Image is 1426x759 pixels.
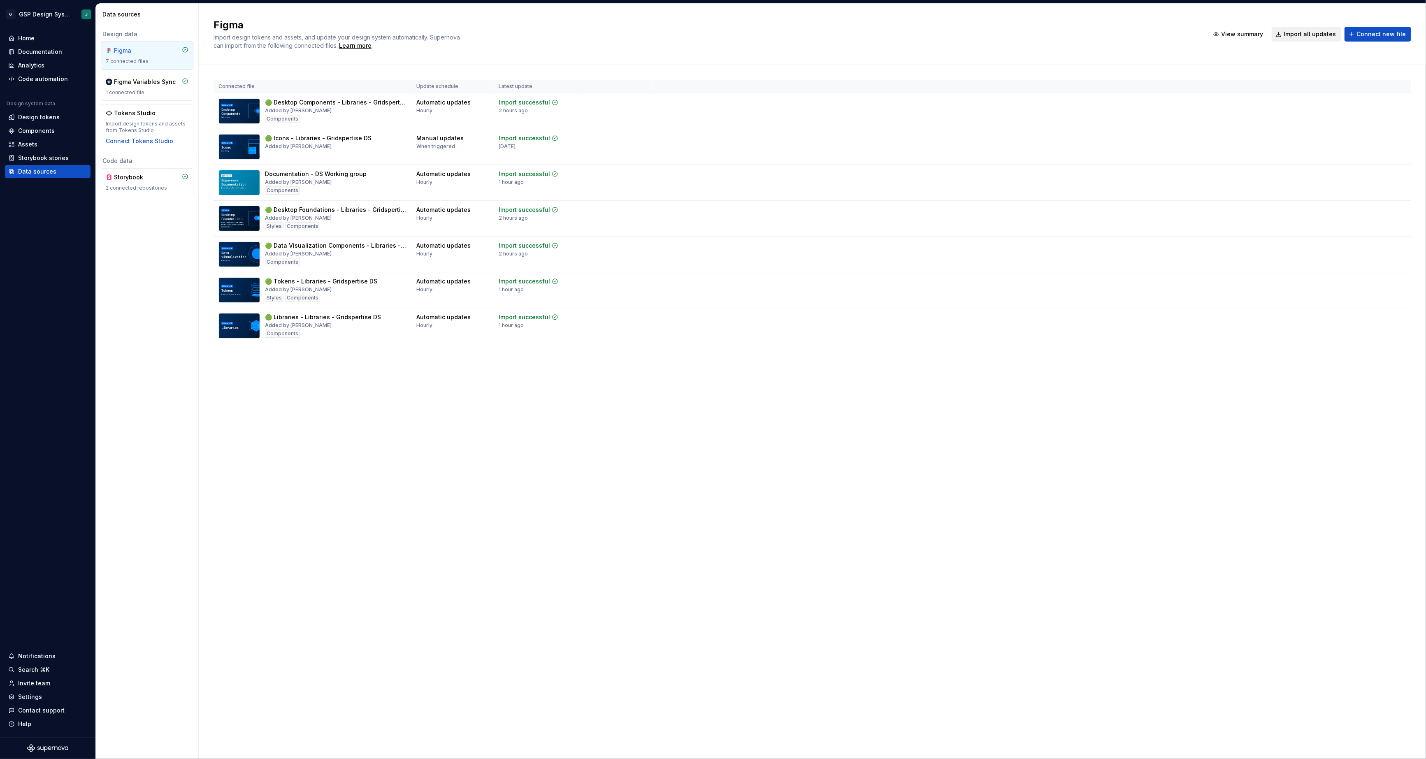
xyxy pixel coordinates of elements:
[5,704,91,717] button: Contact support
[416,313,471,321] div: Automatic updates
[265,134,372,142] div: 🟢 Icons - Libraries - Gridspertise DS
[18,34,35,42] div: Home
[214,80,411,93] th: Connected file
[416,241,471,250] div: Automatic updates
[416,179,432,186] div: Hourly
[265,115,300,123] div: Components
[5,45,91,58] a: Documentation
[1209,27,1268,42] button: View summary
[499,170,550,178] div: Import successful
[265,277,377,285] div: 🟢 Tokens - Libraries - Gridspertise DS
[18,693,42,701] div: Settings
[7,100,55,107] div: Design system data
[106,121,188,134] div: Import design tokens and assets from Tokens Studio
[114,46,153,55] div: Figma
[18,113,60,121] div: Design tokens
[18,48,62,56] div: Documentation
[5,690,91,703] a: Settings
[5,138,91,151] a: Assets
[265,251,332,257] div: Added by [PERSON_NAME]
[214,19,1199,32] h2: Figma
[265,98,406,107] div: 🟢 Desktop Components - Libraries - Gridspertise DS
[18,720,31,728] div: Help
[416,206,471,214] div: Automatic updates
[499,134,550,142] div: Import successful
[102,10,195,19] div: Data sources
[5,717,91,731] button: Help
[114,173,153,181] div: Storybook
[265,330,300,338] div: Components
[416,170,471,178] div: Automatic updates
[416,143,455,150] div: When triggered
[5,663,91,676] button: Search ⌘K
[499,277,550,285] div: Import successful
[5,72,91,86] a: Code automation
[106,137,173,145] div: Connect Tokens Studio
[106,185,188,191] div: 2 connected repositories
[2,5,94,23] button: GGSP Design SystemJ
[6,9,16,19] div: G
[416,251,432,257] div: Hourly
[499,206,550,214] div: Import successful
[18,154,69,162] div: Storybook stories
[114,78,176,86] div: Figma Variables Sync
[265,241,406,250] div: 🟢 Data Visualization Components - Libraries - Gridspertise DS
[1356,30,1406,38] span: Connect new file
[499,313,550,321] div: Import successful
[101,73,193,101] a: Figma Variables Sync1 connected file
[5,124,91,137] a: Components
[499,215,528,221] div: 2 hours ago
[499,251,528,257] div: 2 hours ago
[101,168,193,196] a: Storybook2 connected repositories
[19,10,72,19] div: GSP Design System
[101,157,193,165] div: Code data
[416,286,432,293] div: Hourly
[18,679,50,687] div: Invite team
[114,109,156,117] div: Tokens Studio
[499,107,528,114] div: 2 hours ago
[1272,27,1341,42] button: Import all updates
[499,286,524,293] div: 1 hour ago
[1284,30,1336,38] span: Import all updates
[27,744,68,752] svg: Supernova Logo
[1345,27,1411,42] button: Connect new file
[499,241,550,250] div: Import successful
[18,61,44,70] div: Analytics
[416,98,471,107] div: Automatic updates
[106,58,188,65] div: 7 connected files
[18,652,56,660] div: Notifications
[265,143,332,150] div: Added by [PERSON_NAME]
[5,32,91,45] a: Home
[285,294,320,302] div: Components
[499,179,524,186] div: 1 hour ago
[18,706,65,715] div: Contact support
[5,151,91,165] a: Storybook stories
[101,104,193,150] a: Tokens StudioImport design tokens and assets from Tokens StudioConnect Tokens Studio
[1221,30,1263,38] span: View summary
[416,277,471,285] div: Automatic updates
[494,80,579,93] th: Latest update
[339,42,372,50] a: Learn more
[18,167,56,176] div: Data sources
[265,322,332,329] div: Added by [PERSON_NAME]
[265,107,332,114] div: Added by [PERSON_NAME]
[265,179,332,186] div: Added by [PERSON_NAME]
[101,30,193,38] div: Design data
[416,134,464,142] div: Manual updates
[265,186,300,195] div: Components
[5,165,91,178] a: Data sources
[101,42,193,70] a: Figma7 connected files
[265,258,300,266] div: Components
[499,98,550,107] div: Import successful
[416,322,432,329] div: Hourly
[106,89,188,96] div: 1 connected file
[499,143,516,150] div: [DATE]
[18,75,68,83] div: Code automation
[265,313,381,321] div: 🟢 Libraries - Libraries - Gridspertise DS
[265,170,367,178] div: Documentation - DS Working group
[416,107,432,114] div: Hourly
[85,11,88,18] div: J
[214,34,462,49] span: Import design tokens and assets, and update your design system automatically. Supernova can impor...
